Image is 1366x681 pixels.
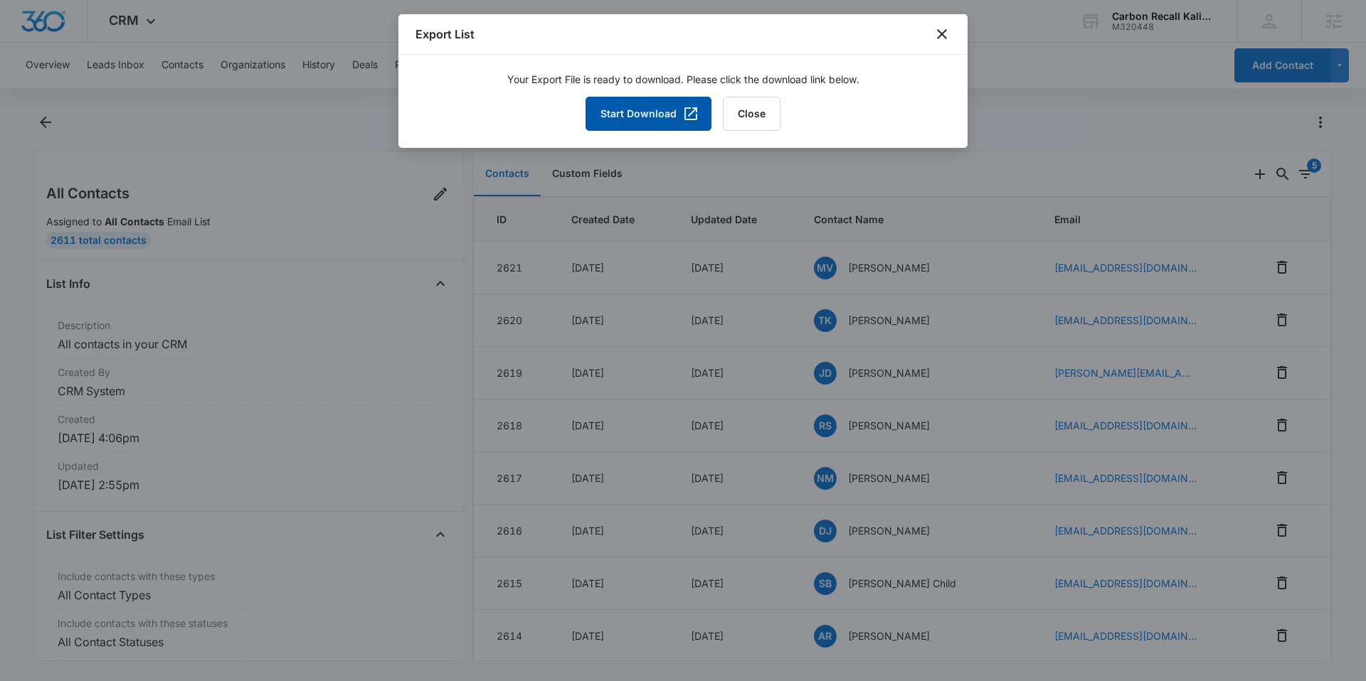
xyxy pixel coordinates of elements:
[723,97,780,131] button: Close
[507,72,859,87] p: Your Export File is ready to download. Please click the download link below.
[586,97,711,131] button: Start Download
[933,26,951,43] button: close
[415,26,475,43] h1: Export List
[586,97,723,131] a: Start Download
